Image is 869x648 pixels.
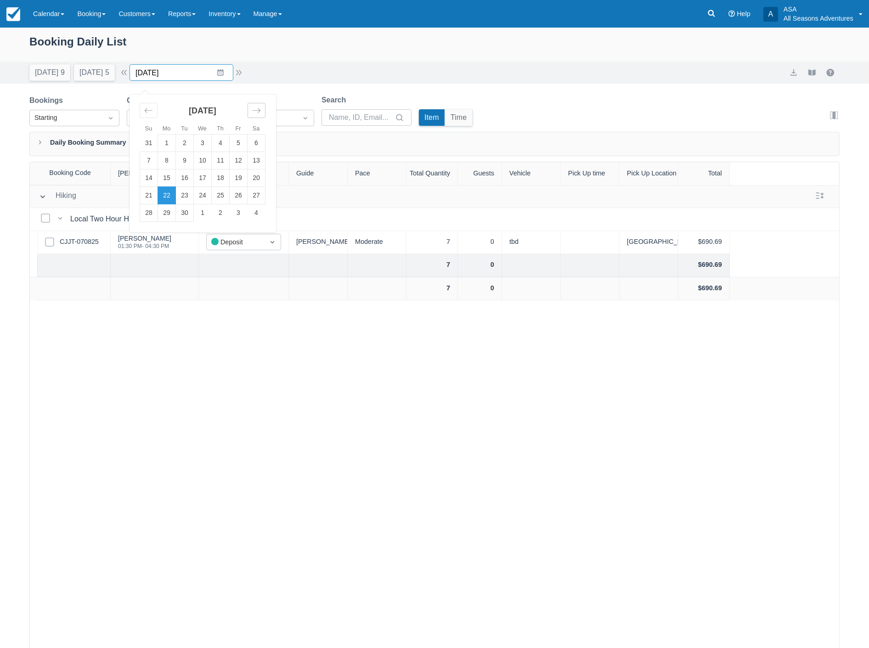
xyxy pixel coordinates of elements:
label: Search [322,95,350,106]
td: Monday, September 1, 2025 [158,135,176,152]
td: Friday, September 5, 2025 [230,135,248,152]
td: Friday, September 12, 2025 [230,152,248,169]
div: [PERSON_NAME] [111,162,199,185]
small: Mo [163,125,171,132]
div: Guests [458,162,502,185]
div: 7 [406,254,458,277]
strong: [DATE] [189,106,216,115]
div: Total [678,162,730,185]
div: A [763,7,778,22]
td: Tuesday, September 9, 2025 [176,152,194,169]
button: Time [445,109,473,126]
div: Move backward to switch to the previous month. [140,103,158,118]
button: [DATE] 9 [29,64,70,81]
img: checkfront-main-nav-mini-logo.png [6,7,20,21]
span: Dropdown icon [301,113,310,123]
input: Name, ID, Email... [329,109,393,126]
div: $690.69 [678,254,730,277]
button: export [788,67,799,78]
div: 0 [458,231,502,254]
td: Sunday, September 14, 2025 [140,169,158,187]
td: Thursday, October 2, 2025 [212,204,230,222]
p: All Seasons Adventures [784,14,853,23]
div: 7 [406,231,458,254]
td: Monday, September 8, 2025 [158,152,176,169]
td: Thursday, September 4, 2025 [212,135,230,152]
td: Sunday, September 7, 2025 [140,152,158,169]
small: We [198,125,207,132]
small: Su [145,125,152,132]
div: Move forward to switch to the next month. [248,103,265,118]
td: Saturday, October 4, 2025 [248,204,265,222]
td: Monday, September 29, 2025 [158,204,176,222]
button: Item [419,109,445,126]
div: [PERSON_NAME] [289,231,348,254]
td: Friday, September 26, 2025 [230,187,248,204]
td: Sunday, September 28, 2025 [140,204,158,222]
div: [PERSON_NAME] [118,235,171,242]
td: Saturday, September 20, 2025 [248,169,265,187]
td: Saturday, September 27, 2025 [248,187,265,204]
label: Bookings [29,95,67,106]
span: Help [737,10,750,17]
td: Thursday, September 11, 2025 [212,152,230,169]
td: Friday, October 3, 2025 [230,204,248,222]
i: Help [728,11,735,17]
td: Selected. Monday, September 22, 2025 [158,187,176,204]
div: 0 [458,254,502,277]
td: Saturday, September 6, 2025 [248,135,265,152]
button: [DATE] 5 [74,64,115,81]
div: Pick Up Location [620,162,678,185]
small: Tu [181,125,187,132]
td: Friday, September 19, 2025 [230,169,248,187]
div: Total Quantity [406,162,458,185]
button: Hiking [35,188,80,205]
div: 7 [406,277,458,300]
p: ASA [784,5,853,14]
td: Wednesday, September 17, 2025 [194,169,212,187]
td: Wednesday, September 10, 2025 [194,152,212,169]
td: Wednesday, September 24, 2025 [194,187,212,204]
div: 01:30 PM - 04:30 PM [118,243,171,249]
div: Vehicle [502,162,561,185]
td: Monday, September 15, 2025 [158,169,176,187]
td: Sunday, September 21, 2025 [140,187,158,204]
div: Guide [289,162,348,185]
label: Category [127,95,162,106]
div: Moderate [348,231,406,254]
div: Daily Booking Summary [29,132,840,156]
div: $690.69 [678,277,730,300]
div: Pick Up time [561,162,620,185]
td: Wednesday, September 3, 2025 [194,135,212,152]
div: Booking Code [30,162,111,185]
input: Date [130,64,233,81]
td: Thursday, September 18, 2025 [212,169,230,187]
small: Sa [253,125,260,132]
span: Dropdown icon [106,113,115,123]
div: Starting [34,113,98,123]
a: CJJT-070825 [60,237,99,247]
div: [GEOGRAPHIC_DATA] [620,231,678,254]
td: Tuesday, September 23, 2025 [176,187,194,204]
td: Sunday, August 31, 2025 [140,135,158,152]
td: Saturday, September 13, 2025 [248,152,265,169]
td: Tuesday, September 30, 2025 [176,204,194,222]
td: Tuesday, September 2, 2025 [176,135,194,152]
div: Pace [348,162,406,185]
div: Calendar [130,95,276,232]
div: Deposit [211,237,260,248]
div: Local Two Hour Hike [70,214,142,225]
small: Fr [236,125,241,132]
span: Dropdown icon [268,237,277,247]
div: tbd [502,231,561,254]
div: Booking Daily List [29,33,840,60]
div: $690.69 [678,231,730,254]
div: 0 [458,277,502,300]
td: Thursday, September 25, 2025 [212,187,230,204]
td: Tuesday, September 16, 2025 [176,169,194,187]
td: Wednesday, October 1, 2025 [194,204,212,222]
small: Th [217,125,224,132]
